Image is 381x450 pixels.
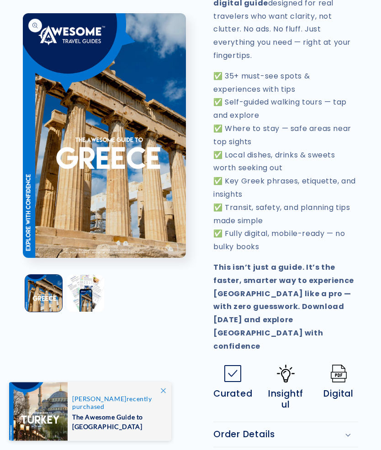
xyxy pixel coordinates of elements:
[72,395,127,403] span: [PERSON_NAME]
[72,410,162,431] span: The Awesome Guide to [GEOGRAPHIC_DATA]
[213,389,252,400] span: Curated
[213,429,275,440] h2: Order Details
[213,70,358,254] p: ✅ 35+ must-see spots & experiences with tips ✅ Self-guided walking tours — tap and explore ✅ Wher...
[323,389,353,400] span: Digital
[266,389,306,411] span: Insightful
[25,275,62,312] button: Load image 1 in gallery view
[277,365,295,383] img: Idea-icon.png
[213,423,358,447] summary: Order Details
[67,275,104,312] button: Load image 2 in gallery view
[72,395,162,410] span: recently purchased
[23,14,190,314] media-gallery: Gallery Viewer
[330,365,348,383] img: Pdf.png
[213,262,354,352] strong: This isn’t just a guide. It’s the faster, smarter way to experience [GEOGRAPHIC_DATA] like a pro ...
